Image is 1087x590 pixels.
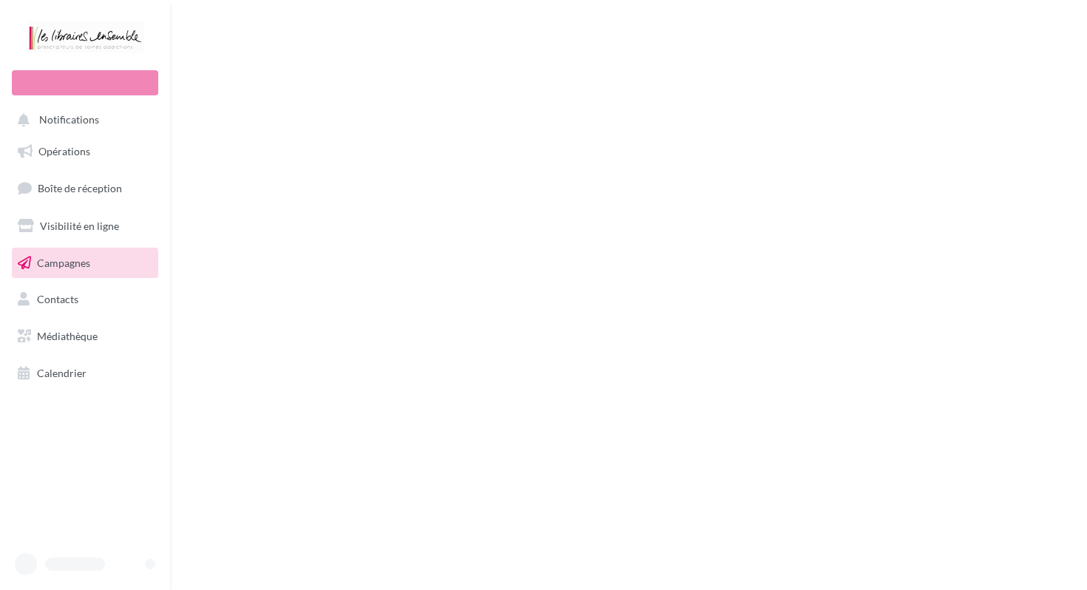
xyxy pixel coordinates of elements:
span: Boîte de réception [38,182,122,194]
a: Opérations [9,136,161,167]
a: Campagnes [9,248,161,279]
a: Visibilité en ligne [9,211,161,242]
span: Contacts [37,293,78,305]
span: Visibilité en ligne [40,220,119,232]
span: Opérations [38,145,90,157]
a: Médiathèque [9,321,161,352]
a: Calendrier [9,358,161,389]
a: Boîte de réception [9,172,161,204]
div: Nouvelle campagne [12,70,158,95]
span: Calendrier [37,367,87,379]
span: Notifications [39,114,99,126]
a: Contacts [9,284,161,315]
span: Médiathèque [37,330,98,342]
span: Campagnes [37,256,90,268]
